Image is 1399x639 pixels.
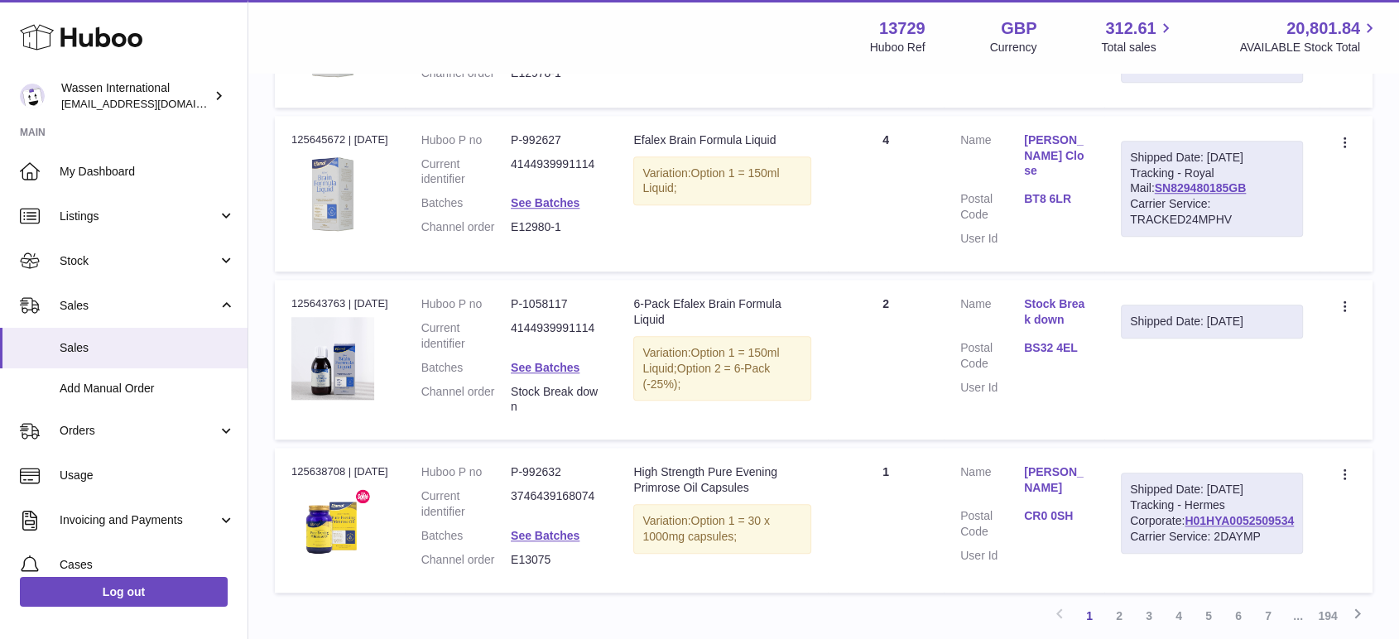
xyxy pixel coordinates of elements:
[291,317,374,400] img: Efamol_Efalex_Brain_Formula_Liquid_Product_Image_as_featured_Evening_Standard.jpg
[1121,141,1303,237] div: Tracking - Royal Mail:
[1001,17,1036,40] strong: GBP
[511,219,600,235] dd: E12980-1
[1130,529,1294,545] div: Carrier Service: 2DAYMP
[60,164,235,180] span: My Dashboard
[642,166,779,195] span: Option 1 = 150ml Liquid;
[870,40,925,55] div: Huboo Ref
[1024,464,1088,496] a: [PERSON_NAME]
[960,132,1024,184] dt: Name
[421,488,511,520] dt: Current identifier
[60,557,235,573] span: Cases
[421,296,511,312] dt: Huboo P no
[633,504,810,554] div: Variation:
[421,464,511,480] dt: Huboo P no
[60,468,235,483] span: Usage
[642,514,769,543] span: Option 1 = 30 x 1000mg capsules;
[1024,340,1088,356] a: BS32 4EL
[1253,601,1283,631] a: 7
[1224,601,1253,631] a: 6
[511,361,579,374] a: See Batches
[633,132,810,148] div: Efalex Brain Formula Liquid
[1164,601,1194,631] a: 4
[291,485,374,568] img: EveningPrimroseOilCapsules_TopSanteLogo.png
[1130,196,1294,228] div: Carrier Service: TRACKED24MPHV
[828,280,944,440] td: 2
[60,253,218,269] span: Stock
[1194,601,1224,631] a: 5
[633,296,810,328] div: 6-Pack Efalex Brain Formula Liquid
[421,156,511,188] dt: Current identifier
[421,360,511,376] dt: Batches
[633,464,810,496] div: High Strength Pure Evening Primrose Oil Capsules
[421,219,511,235] dt: Channel order
[1130,150,1294,166] div: Shipped Date: [DATE]
[960,380,1024,396] dt: User Id
[61,80,210,112] div: Wassen International
[960,508,1024,540] dt: Postal Code
[1101,40,1175,55] span: Total sales
[291,132,388,147] div: 125645672 | [DATE]
[421,65,511,81] dt: Channel order
[642,346,779,375] span: Option 1 = 150ml Liquid;
[879,17,925,40] strong: 13729
[1024,132,1088,180] a: [PERSON_NAME] Close
[828,116,944,271] td: 4
[511,65,600,81] dd: E12978-1
[421,132,511,148] dt: Huboo P no
[1185,514,1294,527] a: H01HYA0052509534
[960,296,1024,332] dt: Name
[1286,17,1360,40] span: 20,801.84
[1239,17,1379,55] a: 20,801.84 AVAILABLE Stock Total
[1074,601,1104,631] a: 1
[60,340,235,356] span: Sales
[1104,601,1134,631] a: 2
[1130,314,1294,329] div: Shipped Date: [DATE]
[421,195,511,211] dt: Batches
[511,320,600,352] dd: 4144939991114
[511,132,600,148] dd: P-992627
[511,552,600,568] dd: E13075
[1239,40,1379,55] span: AVAILABLE Stock Total
[1024,508,1088,524] a: CR0 0SH
[990,40,1037,55] div: Currency
[511,529,579,542] a: See Batches
[1283,601,1313,631] span: ...
[1024,191,1088,207] a: BT8 6LR
[511,384,600,416] dd: Stock Break down
[60,209,218,224] span: Listings
[642,362,770,391] span: Option 2 = 6-Pack (-25%);
[60,298,218,314] span: Sales
[421,552,511,568] dt: Channel order
[60,423,218,439] span: Orders
[960,231,1024,247] dt: User Id
[633,336,810,401] div: Variation:
[291,464,388,479] div: 125638708 | [DATE]
[1155,181,1247,195] a: SN829480185GB
[511,488,600,520] dd: 3746439168074
[1024,296,1088,328] a: Stock Break down
[1313,601,1343,631] a: 194
[960,464,1024,500] dt: Name
[960,548,1024,564] dt: User Id
[960,191,1024,223] dt: Postal Code
[1121,473,1303,554] div: Tracking - Hermes Corporate:
[511,464,600,480] dd: P-992632
[291,152,374,235] img: Efamol_Brain-Liquid-Formula_beea9f62-f98a-4947-8a94-1d30702cd89c.png
[20,577,228,607] a: Log out
[1134,601,1164,631] a: 3
[60,512,218,528] span: Invoicing and Payments
[511,156,600,188] dd: 4144939991114
[960,340,1024,372] dt: Postal Code
[421,384,511,416] dt: Channel order
[20,84,45,108] img: gemma.moses@wassen.com
[633,156,810,206] div: Variation:
[291,296,388,311] div: 125643763 | [DATE]
[1105,17,1156,40] span: 312.61
[421,528,511,544] dt: Batches
[1130,482,1294,497] div: Shipped Date: [DATE]
[60,381,235,396] span: Add Manual Order
[828,448,944,592] td: 1
[1101,17,1175,55] a: 312.61 Total sales
[511,196,579,209] a: See Batches
[61,97,243,110] span: [EMAIL_ADDRESS][DOMAIN_NAME]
